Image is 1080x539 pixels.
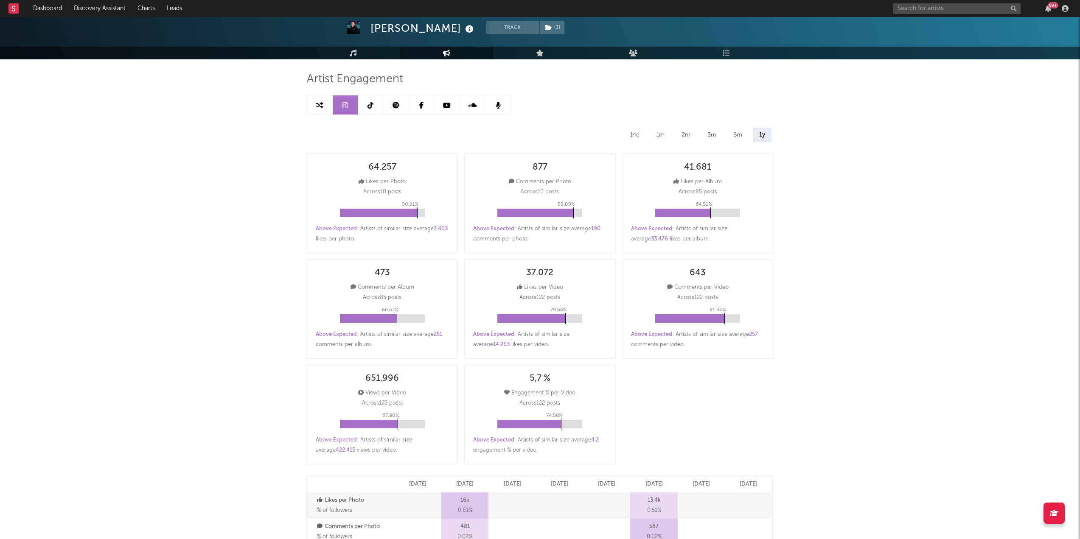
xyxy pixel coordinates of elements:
[473,437,514,443] span: Above Expected
[473,332,514,337] span: Above Expected
[316,437,357,443] span: Above Expected
[317,495,392,505] p: Likes per Photo
[693,479,710,489] p: [DATE]
[645,479,663,489] p: [DATE]
[546,411,563,421] p: 74.58 %
[402,199,419,209] p: 90.91 %
[316,435,449,455] div: : Artists of similar size average views per video .
[473,224,607,244] div: : Artists of similar size average comments per photo .
[358,388,406,398] div: Views per Video
[509,177,571,187] div: Comments per Photo
[473,330,607,350] div: : Artists of similar size average likes per video .
[533,162,547,173] div: 877
[539,21,565,34] span: ( 3 )
[317,522,392,532] p: Comments per Photo
[648,495,661,505] p: 13.4k
[434,226,448,232] span: 7.403
[651,236,668,242] span: 33.476
[591,226,600,232] span: 190
[519,398,560,408] p: Across 122 posts
[631,224,765,244] div: : Artists of similar size average likes per album .
[749,332,758,337] span: 257
[631,330,765,350] div: : Artists of similar size average comments per video .
[649,522,659,532] p: 587
[727,128,749,142] div: 6m
[473,226,514,232] span: Above Expected
[893,3,1021,14] input: Search for artists
[316,226,357,232] span: Above Expected
[486,21,539,34] button: Track
[317,508,352,513] span: % of followers
[684,162,711,173] div: 41.681
[540,21,564,34] button: (3)
[316,332,357,337] span: Above Expected
[336,447,355,453] span: 422.415
[690,268,706,278] div: 643
[504,388,575,398] div: Engagement % per Video
[307,74,403,84] span: Artist Engagement
[363,187,401,197] p: Across 10 posts
[368,162,396,173] div: 64.257
[1048,2,1058,8] div: 99 +
[409,479,426,489] p: [DATE]
[456,479,474,489] p: [DATE]
[551,479,568,489] p: [DATE]
[675,128,697,142] div: 2m
[473,435,607,455] div: : Artists of similar size average engagement % per video .
[673,177,722,187] div: Likes per Album
[504,479,521,489] p: [DATE]
[591,437,599,443] span: 4,2
[375,268,390,278] div: 473
[460,522,470,532] p: 481
[493,342,510,347] span: 14.263
[460,495,469,505] p: 16k
[362,398,403,408] p: Across 122 posts
[710,305,726,315] p: 81.36 %
[631,332,672,337] span: Above Expected
[517,282,563,293] div: Likes per Video
[458,505,472,516] span: 0.61 %
[519,293,560,303] p: Across 122 posts
[647,505,661,516] span: 0.51 %
[701,128,723,142] div: 3m
[1045,5,1051,12] button: 99+
[434,332,442,337] span: 251
[753,128,771,142] div: 1y
[316,224,449,244] div: : Artists of similar size average likes per photo .
[363,293,401,303] p: Across 85 posts
[382,411,399,421] p: 67.80 %
[631,226,672,232] span: Above Expected
[530,374,550,384] div: 5,7 %
[370,21,476,35] div: [PERSON_NAME]
[316,330,449,350] div: : Artists of similar size average comments per album .
[359,177,406,187] div: Likes per Photo
[650,128,671,142] div: 1m
[667,282,729,293] div: Comments per Video
[526,268,553,278] div: 37.072
[740,479,757,489] p: [DATE]
[679,187,717,197] p: Across 85 posts
[351,282,414,293] div: Comments per Album
[550,305,567,315] p: 79.66 %
[521,187,559,197] p: Across 10 posts
[598,479,615,489] p: [DATE]
[696,199,712,209] p: 64.91 %
[624,128,646,142] div: 14d
[558,199,575,209] p: 89.09 %
[365,374,399,384] div: 651.996
[382,305,398,315] p: 66.67 %
[677,293,718,303] p: Across 122 posts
